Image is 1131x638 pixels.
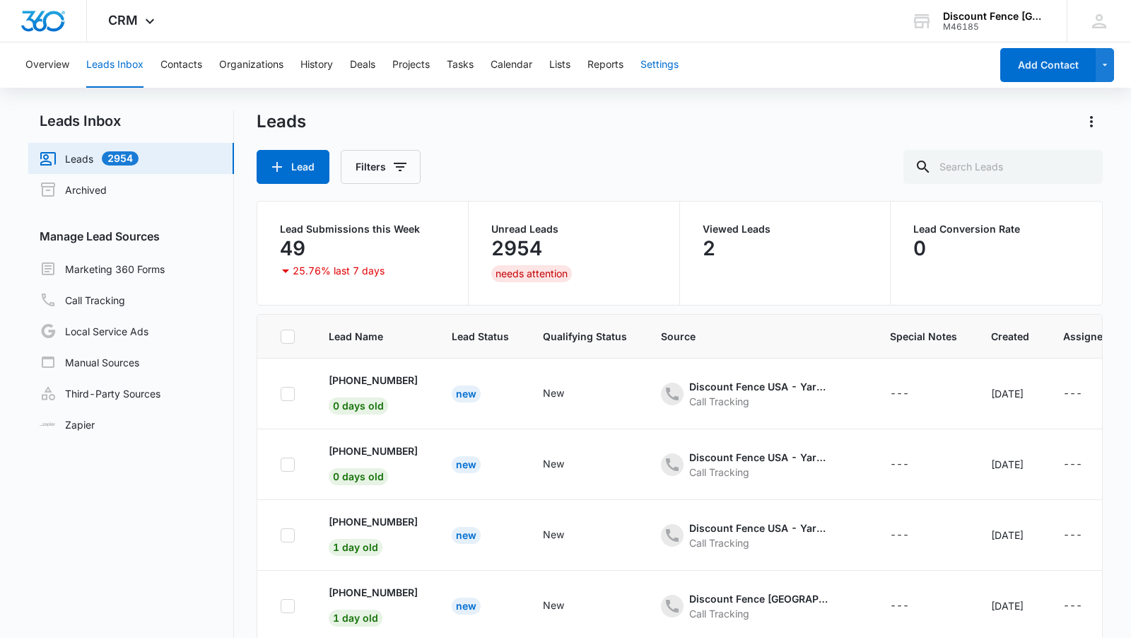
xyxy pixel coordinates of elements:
[329,585,418,624] a: [PHONE_NUMBER]1 day old
[350,42,375,88] button: Deals
[640,42,679,88] button: Settings
[543,456,590,473] div: - - Select to Edit Field
[943,22,1046,32] div: account id
[890,456,909,473] div: ---
[543,527,590,544] div: - - Select to Edit Field
[991,457,1029,472] div: [DATE]
[913,224,1079,234] p: Lead Conversion Rate
[452,458,481,470] a: New
[447,42,474,88] button: Tasks
[689,450,831,465] div: Discount Fence USA - Yard/Fence Sign
[491,42,532,88] button: Calendar
[890,385,909,402] div: ---
[890,385,934,402] div: - - Select to Edit Field
[549,42,570,88] button: Lists
[329,585,418,600] p: [PHONE_NUMBER]
[40,260,165,277] a: Marketing 360 Forms
[40,323,148,340] a: Local Service Ads
[661,450,856,480] div: - - Select to Edit Field
[452,598,481,615] div: New
[703,224,868,234] p: Viewed Leads
[703,237,715,260] p: 2
[913,237,926,260] p: 0
[661,521,856,550] div: - - Select to Edit Field
[341,150,421,184] button: Filters
[543,527,564,542] div: New
[1063,456,1082,473] div: ---
[329,443,418,482] a: [PHONE_NUMBER]0 days old
[543,456,564,471] div: New
[329,373,418,388] p: [PHONE_NUMBER]
[40,354,139,371] a: Manual Sources
[1080,110,1103,133] button: Actions
[689,521,831,535] div: Discount Fence USA - Yard/Fence Sign
[543,385,590,402] div: - - Select to Edit Field
[40,150,139,167] a: Leads2954
[329,468,388,485] span: 0 days old
[1063,527,1108,544] div: - - Select to Edit Field
[543,598,564,613] div: New
[392,42,430,88] button: Projects
[329,373,418,412] a: [PHONE_NUMBER]0 days old
[293,266,385,276] p: 25.76% last 7 days
[689,394,831,409] div: Call Tracking
[689,379,831,394] div: Discount Fence USA - Yard/Fence Sign
[40,417,95,432] a: Zapier
[329,610,382,627] span: 1 day old
[329,329,418,344] span: Lead Name
[1063,385,1108,402] div: - - Select to Edit Field
[86,42,143,88] button: Leads Inbox
[108,13,138,28] span: CRM
[1063,385,1082,402] div: ---
[991,598,1029,613] div: [DATE]
[40,181,107,198] a: Archived
[452,527,481,544] div: New
[329,539,382,556] span: 1 day old
[890,527,909,544] div: ---
[160,42,202,88] button: Contacts
[689,535,831,550] div: Call Tracking
[1063,598,1082,615] div: ---
[991,528,1029,543] div: [DATE]
[40,291,125,308] a: Call Tracking
[661,329,856,344] span: Source
[991,329,1029,344] span: Created
[280,237,305,260] p: 49
[452,388,481,400] a: New
[280,224,445,234] p: Lead Submissions this Week
[40,385,160,402] a: Third-Party Sources
[890,329,957,344] span: Special Notes
[491,224,657,234] p: Unread Leads
[452,529,481,541] a: New
[943,11,1046,22] div: account name
[300,42,333,88] button: History
[689,591,831,606] div: Discount Fence [GEOGRAPHIC_DATA] - Content
[257,150,329,184] button: Lead
[25,42,69,88] button: Overview
[329,514,418,553] a: [PHONE_NUMBER]1 day old
[452,456,481,473] div: New
[452,329,509,344] span: Lead Status
[890,456,934,473] div: - - Select to Edit Field
[28,228,234,245] h3: Manage Lead Sources
[1063,456,1108,473] div: - - Select to Edit Field
[257,111,306,132] h1: Leads
[890,598,909,615] div: ---
[890,598,934,615] div: - - Select to Edit Field
[491,265,572,282] div: needs attention
[452,600,481,612] a: New
[1063,329,1124,344] span: Assigned To
[543,329,627,344] span: Qualifying Status
[28,110,234,132] h2: Leads Inbox
[1063,598,1108,615] div: - - Select to Edit Field
[1000,48,1096,82] button: Add Contact
[452,385,481,402] div: New
[689,465,831,480] div: Call Tracking
[1063,527,1082,544] div: ---
[329,443,418,458] p: [PHONE_NUMBER]
[329,398,388,414] span: 0 days old
[219,42,283,88] button: Organizations
[543,598,590,615] div: - - Select to Edit Field
[587,42,623,88] button: Reports
[890,527,934,544] div: - - Select to Edit Field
